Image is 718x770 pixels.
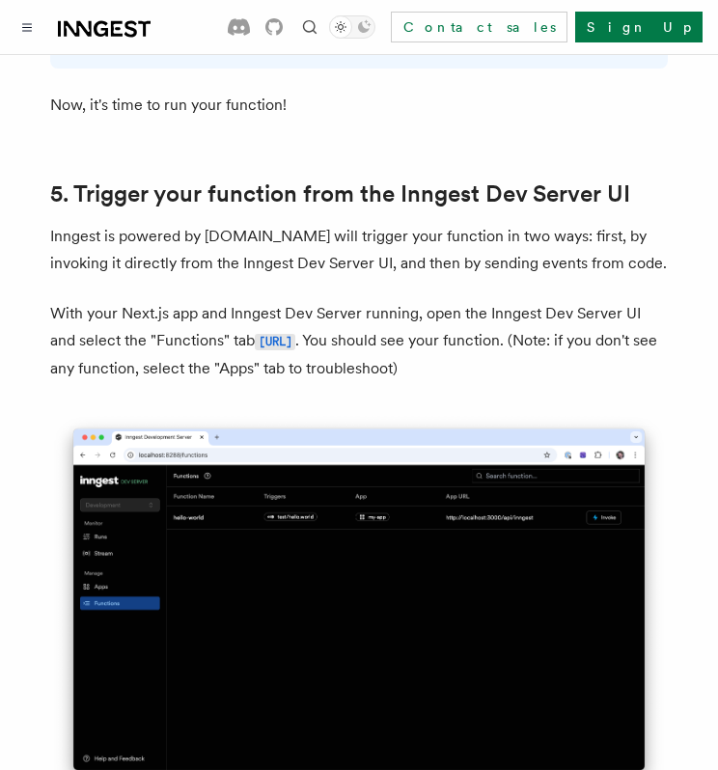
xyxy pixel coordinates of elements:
[50,180,630,207] a: 5. Trigger your function from the Inngest Dev Server UI
[575,12,703,42] a: Sign Up
[255,334,295,350] code: [URL]
[255,331,295,349] a: [URL]
[391,12,567,42] a: Contact sales
[50,300,668,382] p: With your Next.js app and Inngest Dev Server running, open the Inngest Dev Server UI and select t...
[15,15,39,39] button: Toggle navigation
[298,15,321,39] button: Find something...
[50,92,668,119] p: Now, it's time to run your function!
[50,223,668,277] p: Inngest is powered by [DOMAIN_NAME] will trigger your function in two ways: first, by invoking it...
[329,15,375,39] button: Toggle dark mode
